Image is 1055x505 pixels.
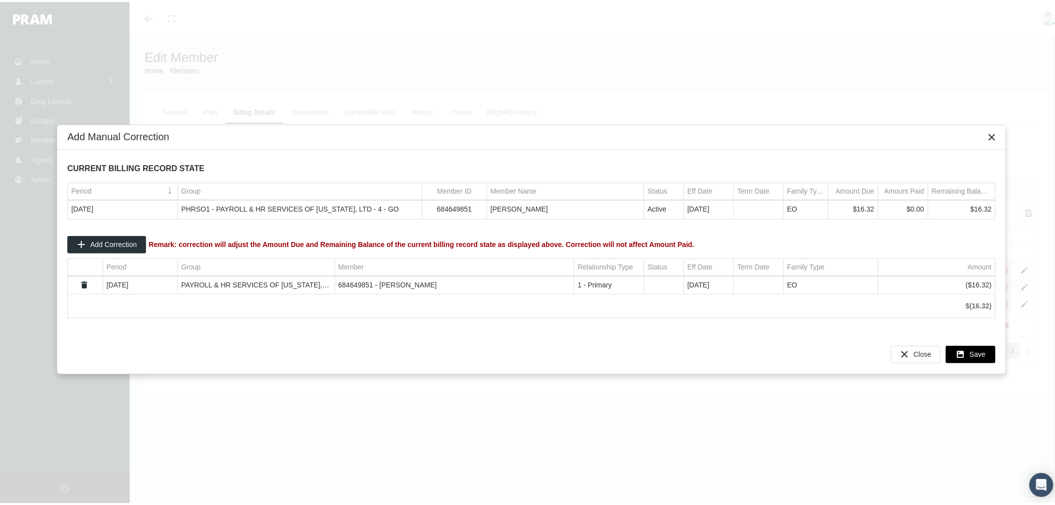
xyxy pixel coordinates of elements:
div: Status [648,185,668,194]
td: Column Amount Paid [878,181,928,198]
div: Save [946,344,996,361]
td: EO [783,199,828,216]
div: Period [107,260,127,270]
span: Add Correction [90,239,137,247]
td: Column Member Name [487,181,644,198]
td: 1 - Primary [574,275,644,292]
div: $16.32 [932,203,992,212]
span: Close [914,348,932,356]
div: Eff Date [688,185,712,194]
td: Column Relationship Type [574,257,644,274]
div: $(16.32) [881,299,992,309]
td: Active [644,199,684,216]
div: Period [71,185,91,194]
div: Data grid toolbar [67,234,996,252]
div: Amount [968,260,992,270]
td: Column Term Date [733,181,783,198]
td: Column Member ID [422,181,487,198]
td: Column Member [335,257,574,274]
div: Relationship Type [578,260,633,270]
div: Member ID [437,185,472,194]
td: Column Eff Date [684,181,733,198]
div: Close [891,344,941,361]
div: Term Date [737,185,770,194]
div: Data grid [67,234,996,316]
div: Open Intercom Messenger [1030,471,1054,495]
div: Member [339,260,364,270]
div: Remaining Balance [932,185,992,194]
td: PAYROLL & HR SERVICES OF [US_STATE], LTD - 4 - GO [177,275,335,292]
td: Column Group [177,181,422,198]
td: Column Status [644,181,684,198]
div: Amount Due [836,185,875,194]
div: Family Type [787,185,825,194]
td: Column Amount Due [828,181,878,198]
span: CURRENT BILLING RECORD STATE [67,161,204,172]
div: Data grid toolbar [67,158,996,176]
td: Column Period [68,181,177,198]
td: Column Status [644,257,684,274]
td: 684649851 - [PERSON_NAME] [335,275,574,292]
td: ($16.32) [878,275,995,292]
td: [DATE] [684,199,733,216]
div: Close [983,126,1001,144]
td: Column Eff Date [684,257,733,274]
div: Add Manual Correction [67,128,170,142]
div: $0.00 [882,203,924,212]
div: Status [648,260,668,270]
td: [DATE] [68,199,177,216]
td: EO [783,275,878,292]
div: Member Name [491,185,537,194]
div: $16.32 [832,203,875,212]
div: Eff Date [688,260,712,270]
td: Column Remaining Balance [928,181,995,198]
td: [DATE] [103,275,177,292]
span: Save [970,348,986,356]
div: Data grid [67,158,996,218]
td: Column Group [177,257,335,274]
div: Family Type [787,260,825,270]
div: Term Date [737,260,770,270]
td: Column Family Type [783,257,878,274]
div: Group [181,185,201,194]
td: [DATE] [684,275,733,292]
span: Remark: correction will adjust the Amount Due and Remaining Balance of the current billing record... [149,239,694,247]
div: Group [181,260,201,270]
td: Column Amount [878,257,995,274]
td: Column Term Date [733,257,783,274]
a: Delete [80,278,89,287]
td: 684649851 [422,199,487,216]
td: Column Period [103,257,177,274]
td: Column Family Type [783,181,828,198]
td: PHRSO1 - PAYROLL & HR SERVICES OF [US_STATE], LTD - 4 - GO [177,199,422,216]
div: Amount Paid [884,185,924,194]
div: Add Correction [67,234,146,252]
td: [PERSON_NAME] [487,199,644,216]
